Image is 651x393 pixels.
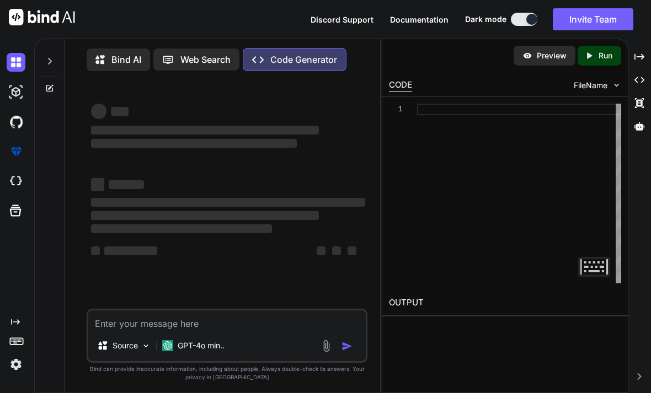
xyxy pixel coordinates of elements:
[522,51,532,61] img: preview
[7,172,25,191] img: cloudideIcon
[599,50,612,61] p: Run
[109,180,144,189] span: ‌
[91,178,104,191] span: ‌
[390,15,449,24] span: Documentation
[178,340,225,351] p: GPT-4o min..
[141,341,151,351] img: Pick Models
[91,198,365,207] span: ‌
[7,112,25,131] img: githubDark
[91,139,297,148] span: ‌
[91,126,318,134] span: ‌
[311,15,373,24] span: Discord Support
[111,53,141,66] p: Bind AI
[162,340,173,351] img: GPT-4o mini
[574,80,607,91] span: FileName
[537,50,567,61] p: Preview
[389,79,412,92] div: CODE
[382,290,628,316] h2: OUTPUT
[91,211,318,220] span: ‌
[348,246,356,255] span: ‌
[7,83,25,101] img: darkAi-studio
[9,9,75,25] img: Bind AI
[104,246,157,255] span: ‌
[341,341,353,352] img: icon
[332,246,341,255] span: ‌
[311,14,373,25] button: Discord Support
[612,80,621,90] img: chevron down
[7,142,25,161] img: premium
[553,8,633,30] button: Invite Team
[320,340,333,352] img: attachment
[390,14,449,25] button: Documentation
[87,365,367,381] p: Bind can provide inaccurate information, including about people. Always double-check its answers....
[91,104,106,119] span: ‌
[91,224,272,233] span: ‌
[111,107,129,116] span: ‌
[465,14,506,25] span: Dark mode
[389,104,403,115] div: 1
[317,246,325,255] span: ‌
[7,355,25,374] img: settings
[7,53,25,72] img: darkChat
[91,246,100,255] span: ‌
[180,53,231,66] p: Web Search
[113,340,138,351] p: Source
[270,53,337,66] p: Code Generator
